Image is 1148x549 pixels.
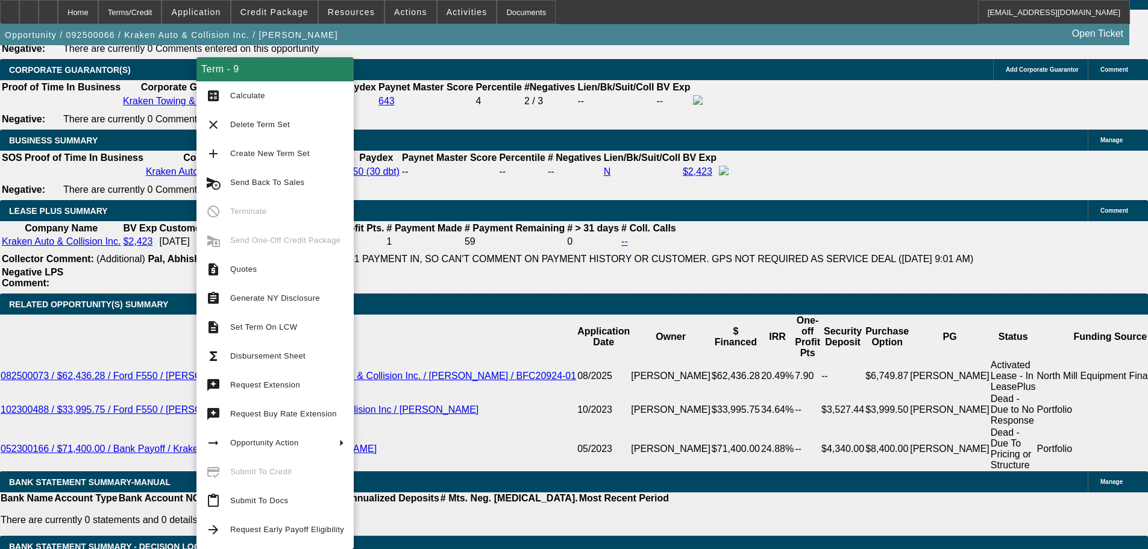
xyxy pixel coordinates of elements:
[25,223,98,233] b: Company Name
[342,82,376,92] b: Paydex
[206,522,221,537] mat-icon: arrow_forward
[693,95,703,105] img: facebook-icon.png
[9,477,171,487] span: BANK STATEMENT SUMMARY-MANUAL
[440,492,579,504] th: # Mts. Neg. [MEDICAL_DATA].
[217,254,974,264] span: IT IS A NEW DEAL WITH JUST 1 PAYMENT IN, SO CAN'T COMMENT ON PAYMENT HISTORY OR CUSTOMER. GPS NOT...
[378,96,395,106] a: 643
[196,57,354,81] div: Term - 9
[2,267,63,288] b: Negative LPS Comment:
[63,114,319,124] span: There are currently 0 Comments entered on this opportunity
[548,166,601,177] div: --
[657,82,691,92] b: BV Exp
[1100,137,1123,143] span: Manage
[162,1,230,24] button: Application
[9,65,131,75] span: CORPORATE GUARANTOR(S)
[359,152,393,163] b: Paydex
[1100,478,1123,485] span: Manage
[604,152,680,163] b: Lien/Bk/Suit/Coll
[577,315,630,359] th: Application Date
[386,236,463,248] td: 1
[230,322,297,331] span: Set Term On LCW
[2,114,45,124] b: Negative:
[524,82,576,92] b: #Negatives
[577,393,630,427] td: 10/2023
[328,7,375,17] span: Resources
[990,359,1037,393] td: Activated Lease - In LeasePlus
[123,236,152,246] a: $2,423
[206,378,221,392] mat-icon: try
[683,152,717,163] b: BV Exp
[656,95,691,108] td: --
[1067,24,1128,44] a: Open Ticket
[1,81,121,93] th: Proof of Time In Business
[1100,207,1128,214] span: Comment
[123,96,254,106] a: Kraken Towing & Recovery Inc
[206,436,221,450] mat-icon: arrow_right_alt
[438,1,497,24] button: Activities
[683,166,712,177] a: $2,423
[794,427,821,471] td: --
[5,30,338,40] span: Opportunity / 092500066 / Kraken Auto & Collision Inc. / [PERSON_NAME]
[566,236,619,248] td: 0
[579,492,670,504] th: Most Recent Period
[630,427,711,471] td: [PERSON_NAME]
[761,359,794,393] td: 20.49%
[183,152,227,163] b: Company
[24,152,144,164] th: Proof of Time In Business
[465,223,565,233] b: # Payment Remaining
[499,152,545,163] b: Percentile
[2,254,94,264] b: Collector Comment:
[548,152,601,163] b: # Negatives
[319,1,384,24] button: Resources
[9,206,108,216] span: LEASE PLUS SUMMARY
[821,393,865,427] td: $3,527.44
[865,427,909,471] td: $8,400.00
[206,349,221,363] mat-icon: functions
[1100,66,1128,73] span: Comment
[231,1,318,24] button: Credit Package
[1,515,669,525] p: There are currently 0 statements and 0 details entered on this opportunity
[719,166,729,175] img: facebook-icon.png
[621,223,676,233] b: # Coll. Calls
[990,427,1037,471] td: Dead - Due To Pricing or Structure
[1006,66,1079,73] span: Add Corporate Guarantor
[577,82,654,92] b: Lien/Bk/Suit/Coll
[378,82,473,92] b: Paynet Master Score
[54,492,118,504] th: Account Type
[206,494,221,508] mat-icon: content_paste
[146,166,265,177] a: Kraken Auto & Collision Inc.
[206,146,221,161] mat-icon: add
[206,118,221,132] mat-icon: clear
[206,320,221,334] mat-icon: description
[621,236,628,246] a: --
[171,7,221,17] span: Application
[387,223,462,233] b: # Payment Made
[821,359,865,393] td: --
[1,371,576,381] a: 082500073 / $62,436.28 / Ford F550 / [PERSON_NAME] Equipment / Kraken Auto & Collision Inc. / [PE...
[630,359,711,393] td: [PERSON_NAME]
[9,300,168,309] span: RELATED OPPORTUNITY(S) SUMMARY
[230,120,290,129] span: Delete Term Set
[343,492,439,504] th: Annualized Deposits
[475,96,521,107] div: 4
[475,82,521,92] b: Percentile
[567,223,619,233] b: # > 31 days
[230,409,337,418] span: Request Buy Rate Extension
[630,393,711,427] td: [PERSON_NAME]
[123,223,157,233] b: BV Exp
[794,315,821,359] th: One-off Profit Pts
[2,184,45,195] b: Negative:
[1,404,478,415] a: 102300488 / $33,995.75 / Ford F550 / [PERSON_NAME] Auto / Kraken Auto & Collision Inc / [PERSON_N...
[342,95,377,108] td: --
[159,223,233,233] b: Customer Since
[990,393,1037,427] td: Dead - Due to No Response
[464,236,565,248] td: 59
[230,91,265,100] span: Calculate
[990,315,1037,359] th: Status
[909,359,990,393] td: [PERSON_NAME]
[1,444,377,454] a: 052300166 / $71,400.00 / Bank Payoff / Kraken Auto & Collision Inc / [PERSON_NAME]
[230,178,304,187] span: Send Back To Sales
[577,359,630,393] td: 08/2025
[158,236,233,248] td: [DATE]
[206,175,221,190] mat-icon: cancel_schedule_send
